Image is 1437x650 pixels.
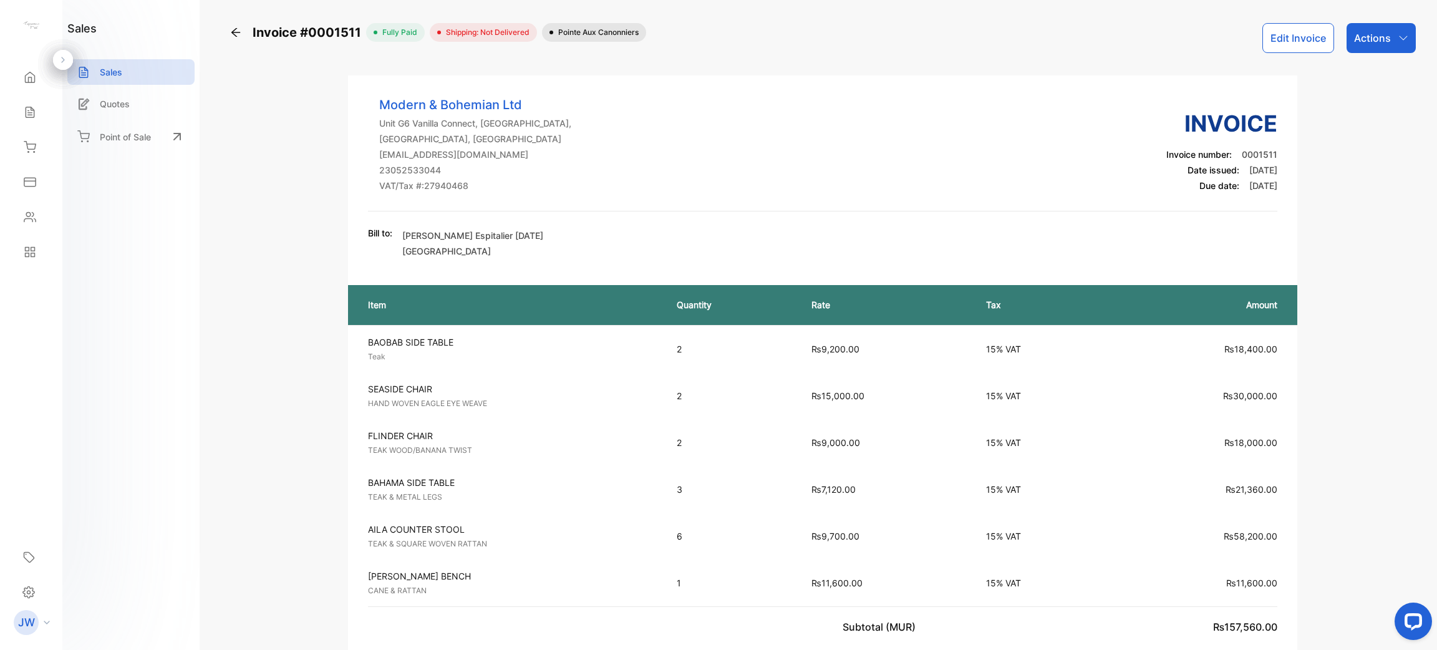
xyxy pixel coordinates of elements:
[1347,23,1416,53] button: Actions
[1224,344,1277,354] span: ₨18,400.00
[677,576,786,589] p: 1
[677,436,786,449] p: 2
[67,20,97,37] h1: sales
[100,97,130,110] p: Quotes
[1199,180,1239,191] span: Due date:
[368,585,654,596] p: CANE & RATTAN
[100,65,122,79] p: Sales
[677,342,786,356] p: 2
[811,484,856,495] span: ₨7,120.00
[811,578,863,588] span: ₨11,600.00
[986,389,1095,402] p: 15% VAT
[18,614,35,631] p: JW
[677,530,786,543] p: 6
[811,437,860,448] span: ₨9,000.00
[441,27,530,38] span: Shipping: Not Delivered
[379,132,571,145] p: [GEOGRAPHIC_DATA], [GEOGRAPHIC_DATA]
[1385,598,1437,650] iframe: LiveChat chat widget
[368,398,654,409] p: HAND WOVEN EAGLE EYE WEAVE
[22,16,41,35] img: logo
[368,492,654,503] p: TEAK & METAL LEGS
[1188,165,1239,175] span: Date issued:
[1223,390,1277,401] span: ₨30,000.00
[1249,165,1277,175] span: [DATE]
[379,179,571,192] p: VAT/Tax #: 27940468
[67,123,195,150] a: Point of Sale
[986,576,1095,589] p: 15% VAT
[986,342,1095,356] p: 15% VAT
[986,483,1095,496] p: 15% VAT
[368,476,654,489] p: BAHAMA SIDE TABLE
[1249,180,1277,191] span: [DATE]
[1262,23,1334,53] button: Edit Invoice
[1166,107,1277,140] h3: Invoice
[67,59,195,85] a: Sales
[368,298,652,311] p: Item
[1166,149,1232,160] span: Invoice number:
[843,619,921,634] p: Subtotal (MUR)
[811,298,962,311] p: Rate
[368,445,654,456] p: TEAK WOOD/BANANA TWIST
[1224,437,1277,448] span: ₨18,000.00
[368,523,654,536] p: AILA COUNTER STOOL
[379,95,571,114] p: Modern & Bohemian Ltd
[379,148,571,161] p: [EMAIL_ADDRESS][DOMAIN_NAME]
[1213,621,1277,633] span: ₨157,560.00
[368,336,654,349] p: BAOBAB SIDE TABLE
[677,483,786,496] p: 3
[253,23,366,42] span: Invoice #0001511
[677,389,786,402] p: 2
[811,344,859,354] span: ₨9,200.00
[379,163,571,177] p: 23052533044
[811,390,864,401] span: ₨15,000.00
[368,351,654,362] p: Teak
[368,538,654,550] p: TEAK & SQUARE WOVEN RATTAN
[377,27,417,38] span: fully paid
[986,530,1095,543] p: 15% VAT
[368,570,654,583] p: [PERSON_NAME] BENCH
[1354,31,1391,46] p: Actions
[1242,149,1277,160] span: 0001511
[100,130,151,143] p: Point of Sale
[1121,298,1277,311] p: Amount
[1224,531,1277,541] span: ₨58,200.00
[67,91,195,117] a: Quotes
[986,298,1095,311] p: Tax
[677,298,786,311] p: Quantity
[402,246,491,256] span: [GEOGRAPHIC_DATA]
[368,226,392,240] p: Bill to:
[811,531,859,541] span: ₨9,700.00
[1226,484,1277,495] span: ₨21,360.00
[1226,578,1277,588] span: ₨11,600.00
[368,382,654,395] p: SEASIDE CHAIR
[986,436,1095,449] p: 15% VAT
[402,229,543,242] p: [PERSON_NAME] Espitalier [DATE]
[368,429,654,442] p: FLINDER CHAIR
[379,117,571,130] p: Unit G6 Vanilla Connect, [GEOGRAPHIC_DATA],
[553,27,639,38] span: Pointe aux Canonniers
